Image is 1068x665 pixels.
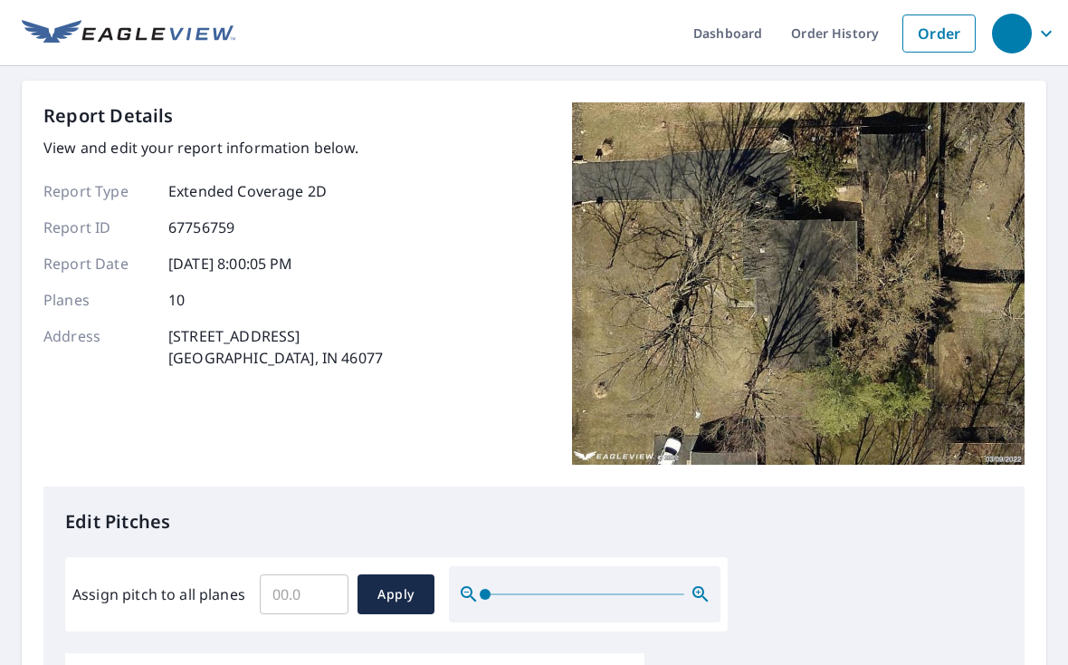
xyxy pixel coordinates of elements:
[572,102,1025,465] img: Top image
[22,20,235,47] img: EV Logo
[372,583,420,606] span: Apply
[43,102,174,130] p: Report Details
[43,137,383,159] p: View and edit your report information below.
[65,508,1003,535] p: Edit Pitches
[72,583,245,605] label: Assign pitch to all planes
[43,289,152,311] p: Planes
[43,253,152,275] p: Report Date
[43,180,152,202] p: Report Type
[168,325,383,369] p: [STREET_ADDRESS] [GEOGRAPHIC_DATA], IN 46077
[902,14,976,53] a: Order
[168,289,185,311] p: 10
[43,325,152,369] p: Address
[168,253,293,275] p: [DATE] 8:00:05 PM
[168,217,234,238] p: 67756759
[168,180,327,202] p: Extended Coverage 2D
[43,217,152,238] p: Report ID
[260,569,348,620] input: 00.0
[358,574,434,614] button: Apply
